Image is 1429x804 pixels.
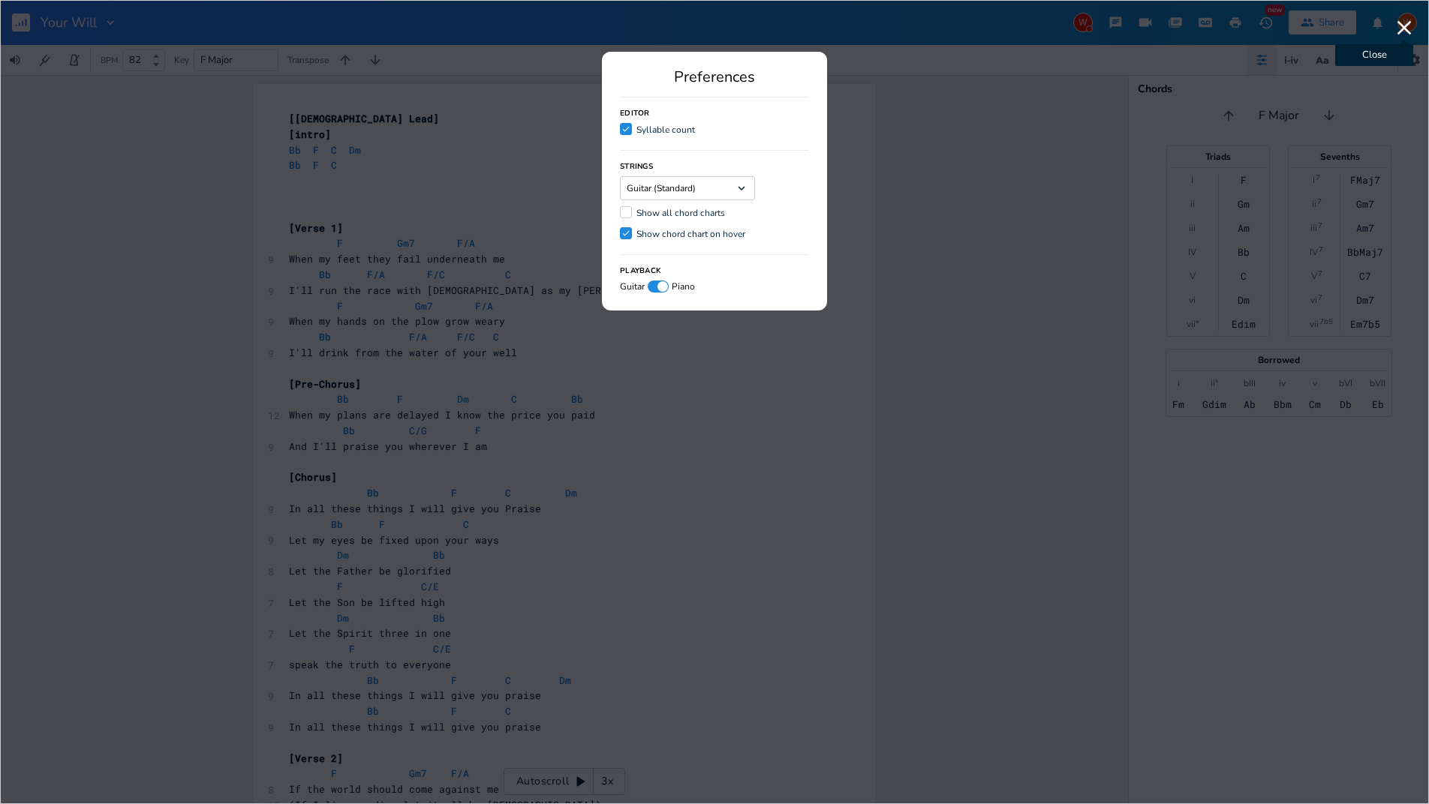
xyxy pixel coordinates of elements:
div: Preferences [620,70,809,85]
div: Syllable count [636,125,695,134]
div: Show chord chart on hover [636,229,745,238]
span: Piano [672,282,695,291]
div: Show all chord charts [636,208,725,217]
h3: Editor [620,109,650,117]
span: Guitar [620,282,645,291]
button: Close [1392,16,1416,40]
h3: Playback [620,267,661,274]
h3: Strings [620,163,653,170]
span: Guitar (Standard) [627,184,696,193]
